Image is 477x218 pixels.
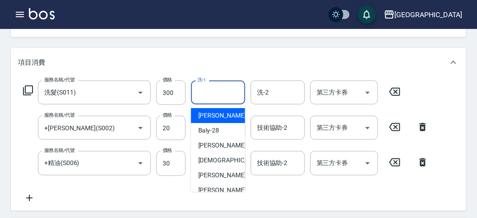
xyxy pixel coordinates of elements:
[198,141,259,150] span: [PERSON_NAME] -202
[133,156,148,171] button: Open
[198,111,255,120] span: [PERSON_NAME] -26
[44,147,75,154] label: 服務名稱/代號
[18,58,45,67] p: 項目消費
[360,156,375,171] button: Open
[198,126,220,135] span: Baly -28
[163,112,172,118] label: 價格
[358,5,376,24] button: save
[163,147,172,154] label: 價格
[198,185,259,195] span: [PERSON_NAME] -207
[380,5,466,24] button: [GEOGRAPHIC_DATA]
[44,76,75,83] label: 服務名稱/代號
[198,171,259,180] span: [PERSON_NAME] -206
[133,85,148,100] button: Open
[29,8,55,19] img: Logo
[11,48,466,77] div: 項目消費
[198,156,276,165] span: [DEMOGRAPHIC_DATA] -203
[360,121,375,135] button: Open
[197,76,206,83] label: 洗-1
[360,85,375,100] button: Open
[395,9,463,20] div: [GEOGRAPHIC_DATA]
[44,112,75,118] label: 服務名稱/代號
[133,121,148,135] button: Open
[163,76,172,83] label: 價格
